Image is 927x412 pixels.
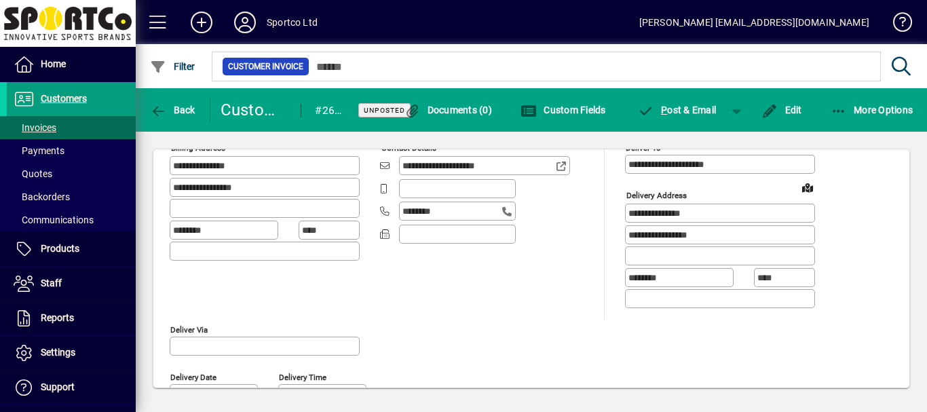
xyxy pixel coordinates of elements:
[267,12,318,33] div: Sportco Ltd
[315,100,341,121] div: #268001
[41,347,75,358] span: Settings
[41,93,87,104] span: Customers
[14,122,56,133] span: Invoices
[14,145,64,156] span: Payments
[7,162,136,185] a: Quotes
[7,139,136,162] a: Payments
[400,98,495,122] button: Documents (0)
[758,98,806,122] button: Edit
[136,98,210,122] app-page-header-button: Back
[639,12,869,33] div: [PERSON_NAME] [EMAIL_ADDRESS][DOMAIN_NAME]
[279,372,326,381] mat-label: Delivery time
[41,243,79,254] span: Products
[7,48,136,81] a: Home
[221,99,288,121] div: Customer Invoice
[41,278,62,288] span: Staff
[7,232,136,266] a: Products
[14,191,70,202] span: Backorders
[7,185,136,208] a: Backorders
[170,324,208,334] mat-label: Deliver via
[364,106,405,115] span: Unposted
[7,208,136,231] a: Communications
[521,105,606,115] span: Custom Fields
[7,301,136,335] a: Reports
[41,58,66,69] span: Home
[517,98,609,122] button: Custom Fields
[150,61,195,72] span: Filter
[41,312,74,323] span: Reports
[404,105,492,115] span: Documents (0)
[147,54,199,79] button: Filter
[228,60,303,73] span: Customer Invoice
[883,3,910,47] a: Knowledge Base
[7,336,136,370] a: Settings
[147,98,199,122] button: Back
[827,98,917,122] button: More Options
[7,116,136,139] a: Invoices
[41,381,75,392] span: Support
[14,214,94,225] span: Communications
[150,105,195,115] span: Back
[7,371,136,405] a: Support
[631,98,723,122] button: Post & Email
[831,105,913,115] span: More Options
[14,168,52,179] span: Quotes
[341,129,363,151] a: View on map
[797,176,818,198] a: View on map
[638,105,717,115] span: ost & Email
[661,105,667,115] span: P
[180,10,223,35] button: Add
[7,267,136,301] a: Staff
[223,10,267,35] button: Profile
[761,105,802,115] span: Edit
[170,372,216,381] mat-label: Delivery date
